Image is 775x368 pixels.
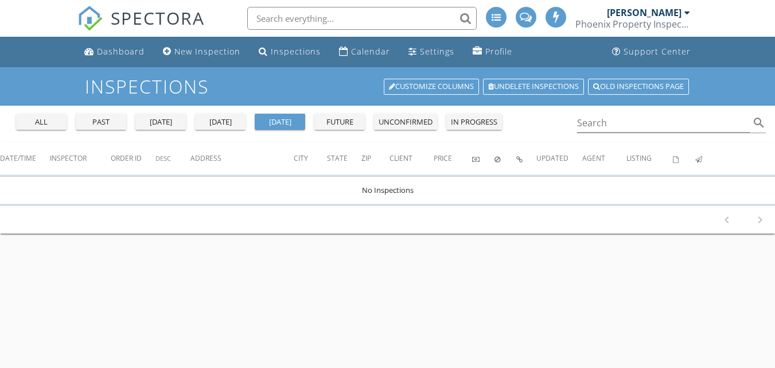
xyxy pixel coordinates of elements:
span: Address [190,153,221,163]
input: Search [577,114,750,133]
span: Inspector [50,153,87,163]
a: Customize Columns [384,79,479,95]
div: Calendar [351,46,390,57]
th: : Not sorted. [717,142,775,175]
th: Paid: Not sorted. [472,142,494,175]
th: State: Not sorted. [327,142,361,175]
div: New Inspection [174,46,240,57]
th: Address: Not sorted. [190,142,294,175]
span: Zip [361,153,371,163]
span: Client [390,153,412,163]
div: Support Center [624,46,691,57]
th: Desc: Not sorted. [155,142,190,175]
button: past [76,114,126,130]
span: City [294,153,308,163]
div: [DATE] [200,117,241,128]
a: Undelete inspections [483,79,584,95]
th: Canceled: Not sorted. [494,142,516,175]
a: Calendar [334,41,395,63]
a: Support Center [607,41,695,63]
a: Dashboard [80,41,149,63]
div: Phoenix Property Inspections A-Z [575,18,690,30]
th: Agreements signed: Not sorted. [673,142,695,175]
a: New Inspection [158,41,245,63]
th: Inspection Details: Not sorted. [516,142,536,175]
th: Updated: Not sorted. [536,142,582,175]
th: Zip: Not sorted. [361,142,390,175]
div: future [319,117,360,128]
div: past [80,117,122,128]
span: State [327,153,348,163]
button: [DATE] [195,114,246,130]
span: Desc [155,154,171,162]
div: in progress [451,117,497,128]
span: Agent [582,153,605,163]
div: [DATE] [259,117,301,128]
h1: Inspections [85,76,690,96]
th: Client: Not sorted. [390,142,434,175]
div: all [21,117,62,128]
div: Profile [485,46,512,57]
div: Dashboard [97,46,145,57]
th: City: Not sorted. [294,142,328,175]
span: Price [434,153,452,163]
a: Settings [404,41,459,63]
th: Agent: Not sorted. [582,142,626,175]
button: [DATE] [255,114,305,130]
a: Inspections [254,41,325,63]
div: Inspections [271,46,321,57]
span: Listing [626,153,652,163]
button: unconfirmed [374,114,437,130]
a: SPECTORA [77,16,205,40]
a: Old inspections page [588,79,689,95]
th: Published: Not sorted. [695,142,717,175]
button: in progress [446,114,502,130]
a: Profile [468,41,517,63]
span: Updated [536,153,568,163]
i: search [752,116,766,130]
th: Listing: Not sorted. [626,142,673,175]
input: Search everything... [247,7,477,30]
div: Settings [420,46,454,57]
button: all [16,114,67,130]
button: future [314,114,365,130]
th: Order ID: Not sorted. [111,142,155,175]
th: Inspector: Not sorted. [50,142,111,175]
div: [PERSON_NAME] [607,7,681,18]
th: Price: Not sorted. [434,142,472,175]
div: unconfirmed [379,117,433,128]
div: [DATE] [140,117,181,128]
img: The Best Home Inspection Software - Spectora [77,6,103,31]
span: SPECTORA [111,6,205,30]
button: [DATE] [135,114,186,130]
span: Order ID [111,153,142,163]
